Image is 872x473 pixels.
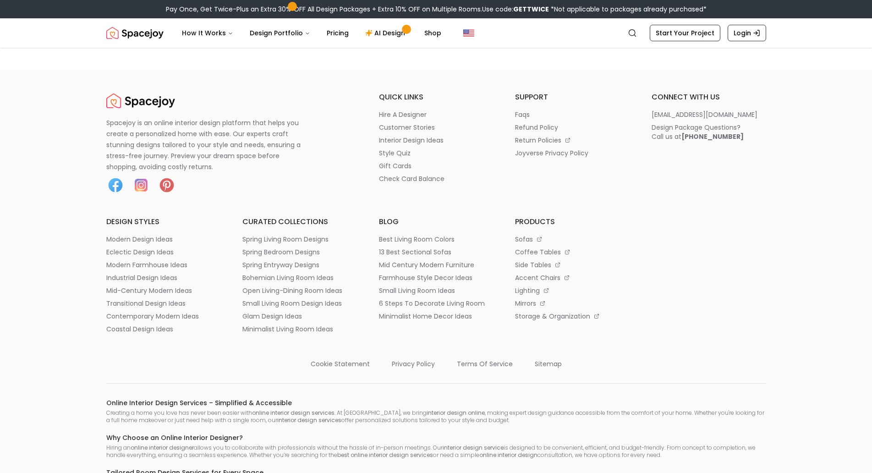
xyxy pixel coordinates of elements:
p: terms of service [457,359,513,368]
h6: connect with us [652,92,766,103]
p: joyverse privacy policy [515,148,588,158]
a: mid century modern furniture [379,260,494,269]
a: AI Design [358,24,415,42]
a: cookie statement [311,356,370,368]
b: GETTWICE [513,5,549,14]
nav: Global [106,18,766,48]
p: Hiring an allows you to collaborate with professionals without the hassle of in-person meetings. ... [106,444,766,459]
a: Shop [417,24,449,42]
p: style quiz [379,148,411,158]
a: coffee tables [515,247,630,257]
p: mid-century modern ideas [106,286,192,295]
a: small living room ideas [379,286,494,295]
img: Spacejoy Logo [106,24,164,42]
a: lighting [515,286,630,295]
strong: interior design service [443,444,504,451]
nav: Main [175,24,449,42]
a: style quiz [379,148,494,158]
a: return policies [515,136,630,145]
p: hire a designer [379,110,427,119]
p: minimalist home decor ideas [379,312,472,321]
strong: best online interior design services [337,451,433,459]
p: gift cards [379,161,411,170]
p: 6 steps to decorate living room [379,299,485,308]
a: check card balance [379,174,494,183]
p: Spacejoy is an online interior design platform that helps you create a personalized home with eas... [106,117,312,172]
p: sitemap [535,359,562,368]
p: small living room ideas [379,286,455,295]
h6: curated collections [242,216,357,227]
button: How It Works [175,24,241,42]
p: minimalist living room ideas [242,324,333,334]
a: accent chairs [515,273,630,282]
a: mid-century modern ideas [106,286,221,295]
a: Pricing [319,24,356,42]
a: Facebook icon [106,176,125,194]
a: sofas [515,235,630,244]
a: spring living room designs [242,235,357,244]
a: faqs [515,110,630,119]
a: Spacejoy [106,92,175,110]
p: industrial design ideas [106,273,177,282]
a: contemporary modern ideas [106,312,221,321]
p: spring bedroom designs [242,247,320,257]
strong: online interior design services [252,409,335,417]
a: storage & organization [515,312,630,321]
div: Design Package Questions? Call us at [652,123,744,141]
strong: online interior designer [131,444,194,451]
h6: quick links [379,92,494,103]
a: customer stories [379,123,494,132]
a: gift cards [379,161,494,170]
a: open living-dining room ideas [242,286,357,295]
a: Spacejoy [106,24,164,42]
p: farmhouse style decor ideas [379,273,472,282]
strong: online interior design [479,451,537,459]
a: minimalist living room ideas [242,324,357,334]
p: spring living room designs [242,235,329,244]
img: Spacejoy Logo [106,92,175,110]
p: privacy policy [392,359,435,368]
img: Instagram icon [132,176,150,194]
p: small living room design ideas [242,299,342,308]
a: interior design ideas [379,136,494,145]
a: spring entryway designs [242,260,357,269]
p: spring entryway designs [242,260,319,269]
h6: Why Choose an Online Interior Designer? [106,433,766,442]
p: glam design ideas [242,312,302,321]
button: Design Portfolio [242,24,318,42]
p: lighting [515,286,540,295]
h6: blog [379,216,494,227]
p: transitional design ideas [106,299,186,308]
h6: products [515,216,630,227]
a: Login [728,25,766,41]
strong: interior design services [277,416,341,424]
a: [EMAIL_ADDRESS][DOMAIN_NAME] [652,110,766,119]
a: best living room colors [379,235,494,244]
p: mid century modern furniture [379,260,474,269]
a: Design Package Questions?Call us at[PHONE_NUMBER] [652,123,766,141]
a: hire a designer [379,110,494,119]
p: side tables [515,260,551,269]
a: terms of service [457,356,513,368]
img: Pinterest icon [158,176,176,194]
a: modern farmhouse ideas [106,260,221,269]
p: [EMAIL_ADDRESS][DOMAIN_NAME] [652,110,757,119]
a: joyverse privacy policy [515,148,630,158]
p: mirrors [515,299,536,308]
p: coastal design ideas [106,324,173,334]
a: farmhouse style decor ideas [379,273,494,282]
p: storage & organization [515,312,590,321]
p: interior design ideas [379,136,444,145]
a: industrial design ideas [106,273,221,282]
p: customer stories [379,123,435,132]
a: mirrors [515,299,630,308]
span: *Not applicable to packages already purchased* [549,5,707,14]
p: accent chairs [515,273,560,282]
a: small living room design ideas [242,299,357,308]
p: best living room colors [379,235,455,244]
a: transitional design ideas [106,299,221,308]
p: Creating a home you love has never been easier with . At [GEOGRAPHIC_DATA], we bring , making exp... [106,409,766,424]
p: cookie statement [311,359,370,368]
p: faqs [515,110,530,119]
